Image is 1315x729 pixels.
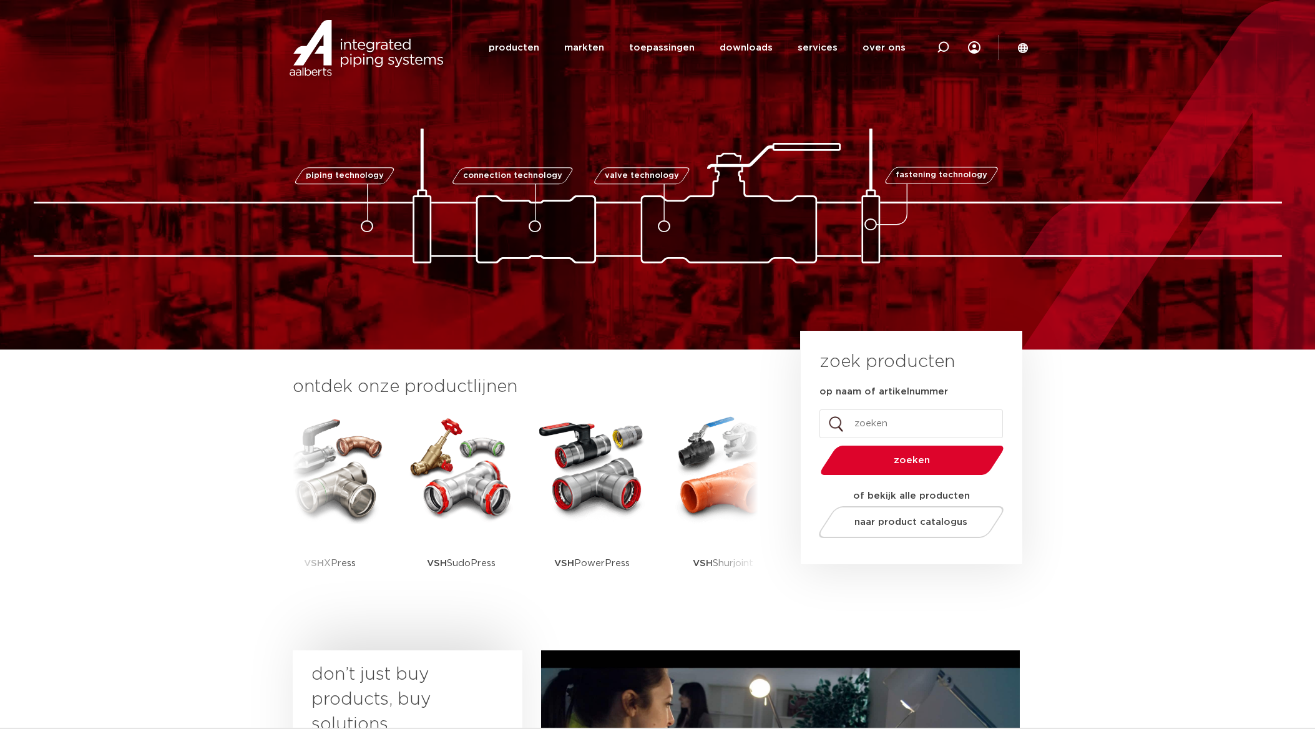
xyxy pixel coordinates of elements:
a: markten [564,24,604,72]
nav: Menu [489,24,906,72]
span: zoeken [853,456,972,465]
span: piping technology [306,172,384,180]
a: naar product catalogus [815,506,1007,538]
a: VSHXPress [274,412,386,602]
span: fastening technology [896,172,987,180]
input: zoeken [819,409,1003,438]
a: VSHPowerPress [536,412,648,602]
strong: of bekijk alle producten [853,491,970,501]
span: connection technology [462,172,562,180]
p: XPress [304,524,356,602]
h3: ontdek onze productlijnen [293,374,758,399]
strong: VSH [304,559,324,568]
a: producten [489,24,539,72]
label: op naam of artikelnummer [819,386,948,398]
span: valve technology [605,172,679,180]
p: SudoPress [427,524,496,602]
a: VSHShurjoint [667,412,780,602]
strong: VSH [427,559,447,568]
p: PowerPress [554,524,630,602]
a: VSHSudoPress [405,412,517,602]
button: zoeken [815,444,1009,476]
span: naar product catalogus [854,517,967,527]
a: toepassingen [629,24,695,72]
strong: VSH [693,559,713,568]
h3: zoek producten [819,350,955,374]
a: downloads [720,24,773,72]
a: services [798,24,838,72]
a: over ons [863,24,906,72]
p: Shurjoint [693,524,753,602]
strong: VSH [554,559,574,568]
